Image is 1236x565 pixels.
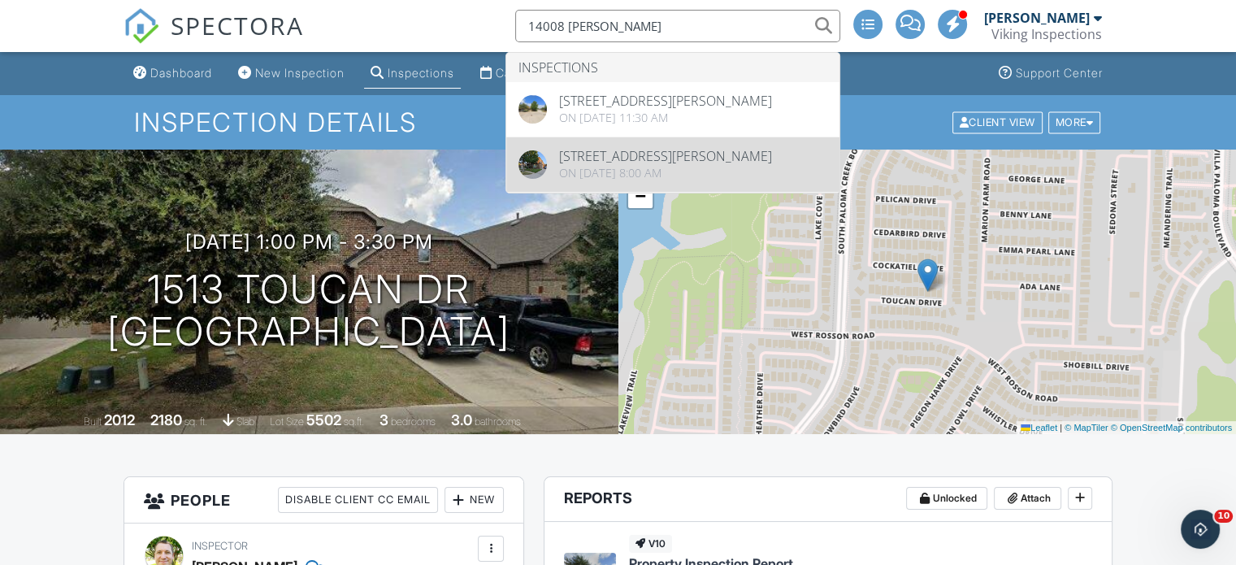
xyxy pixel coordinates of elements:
div: 5502 [306,411,341,428]
div: [STREET_ADDRESS][PERSON_NAME] [559,94,772,107]
a: Zoom out [628,184,653,208]
a: © MapTiler [1065,423,1108,432]
iframe: Intercom live chat [1181,510,1220,549]
img: 9387603%2Fcover_photos%2Fi4D483ybLwA8HzsFeI0u%2Foriginal.jpg [518,150,547,179]
span: sq. ft. [184,415,207,428]
a: [STREET_ADDRESS][PERSON_NAME] On [DATE] 8:00 am [506,137,839,192]
a: Support Center [992,59,1109,89]
div: [STREET_ADDRESS][PERSON_NAME] [559,150,772,163]
span: slab [236,415,254,428]
span: | [1060,423,1062,432]
li: Inspections [506,53,839,82]
img: streetview [518,95,547,124]
h3: [DATE] 1:00 pm - 3:30 pm [185,231,433,253]
div: Inspections [388,66,454,80]
a: New Inspection [232,59,351,89]
div: [PERSON_NAME] [984,10,1090,26]
div: New [445,487,504,513]
div: Viking Inspections [991,26,1102,42]
input: Search everything... [515,10,840,42]
a: Calendar [474,59,553,89]
span: − [635,185,645,206]
div: Client View [952,111,1043,133]
a: © OpenStreetMap contributors [1111,423,1232,432]
span: Lot Size [270,415,304,428]
img: Marker [917,259,938,292]
a: Client View [951,115,1047,128]
div: 3 [379,411,388,428]
div: Support Center [1016,66,1103,80]
div: More [1048,111,1101,133]
a: Leaflet [1021,423,1057,432]
span: Built [84,415,102,428]
div: 3.0 [451,411,472,428]
div: Calendar [496,66,547,80]
h3: People [124,477,523,524]
span: SPECTORA [171,8,304,42]
a: [STREET_ADDRESS][PERSON_NAME] On [DATE] 11:30 am [506,82,839,137]
h1: 1513 Toucan Dr [GEOGRAPHIC_DATA] [107,268,510,354]
div: New Inspection [255,66,345,80]
div: 2012 [104,411,135,428]
img: The Best Home Inspection Software - Spectora [124,8,159,44]
div: On [DATE] 11:30 am [559,111,772,124]
span: Inspector [192,540,248,552]
div: Disable Client CC Email [278,487,438,513]
div: Dashboard [150,66,212,80]
a: Dashboard [127,59,219,89]
span: sq.ft. [344,415,364,428]
span: 10 [1214,510,1233,523]
span: bedrooms [391,415,436,428]
a: Inspections [364,59,461,89]
span: bathrooms [475,415,521,428]
h1: Inspection Details [134,108,1102,137]
a: SPECTORA [124,22,304,56]
div: 2180 [150,411,182,428]
div: On [DATE] 8:00 am [559,167,772,180]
